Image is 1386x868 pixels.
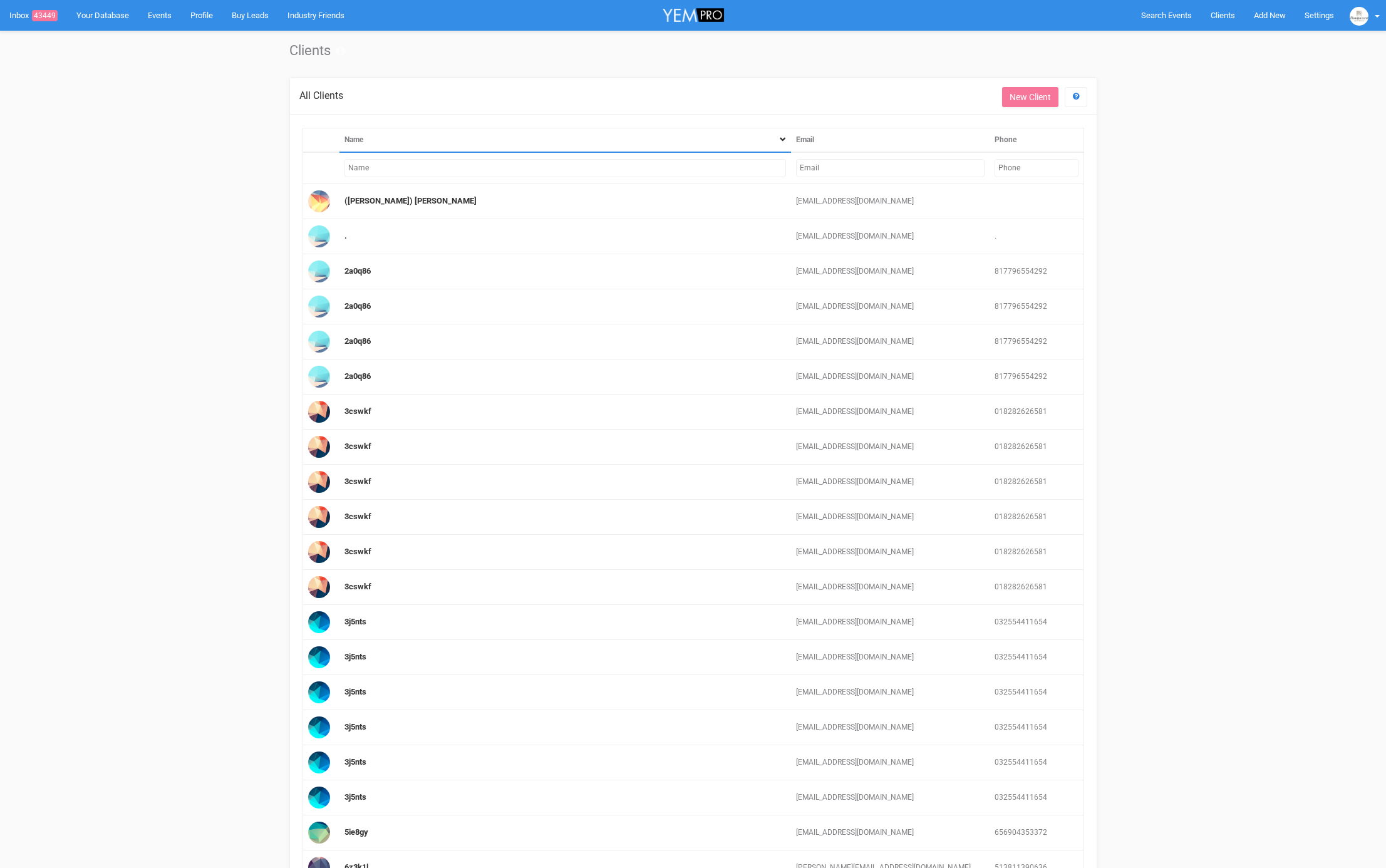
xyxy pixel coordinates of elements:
[791,570,990,605] td: [EMAIL_ADDRESS][DOMAIN_NAME]
[791,184,990,219] td: [EMAIL_ADDRESS][DOMAIN_NAME]
[990,465,1083,500] td: 018282626581
[344,406,371,416] a: 3cswkf
[344,652,366,661] a: 3j5nts
[990,128,1083,152] th: Phone: activate to sort column ascending
[344,336,371,346] a: 2a0q86
[990,254,1083,289] td: 817796554292
[308,646,330,668] img: Profile Image
[791,640,990,675] td: [EMAIL_ADDRESS][DOMAIN_NAME]
[344,827,368,837] a: 5ie8gy
[308,190,330,212] img: Profile Image
[308,506,330,528] img: Profile Image
[344,512,371,521] a: 3cswkf
[1211,11,1235,20] span: Clients
[990,500,1083,535] td: 018282626581
[1350,7,1368,26] img: BGLogo.jpg
[289,43,1097,58] h1: Clients
[308,716,330,738] img: Profile Image
[344,687,366,696] a: 3j5nts
[308,611,330,633] img: Profile Image
[344,757,366,767] a: 3j5nts
[308,261,330,282] img: Profile Image
[990,289,1083,324] td: 817796554292
[990,605,1083,640] td: 032554411654
[995,159,1078,177] input: Filter by Phone
[308,541,330,563] img: Profile Image
[990,324,1083,359] td: 817796554292
[308,401,330,423] img: Profile Image
[344,196,477,205] a: ([PERSON_NAME]) [PERSON_NAME]
[791,535,990,570] td: [EMAIL_ADDRESS][DOMAIN_NAME]
[344,547,371,556] a: 3cswkf
[1141,11,1192,20] span: Search Events
[791,780,990,815] td: [EMAIL_ADDRESS][DOMAIN_NAME]
[344,371,371,381] a: 2a0q86
[796,159,985,177] input: Filter by Email
[344,582,371,591] a: 3cswkf
[791,465,990,500] td: [EMAIL_ADDRESS][DOMAIN_NAME]
[990,710,1083,745] td: 032554411654
[990,640,1083,675] td: 032554411654
[308,822,330,844] img: Profile Image
[308,471,330,493] img: Profile Image
[308,576,330,598] img: Profile Image
[339,128,790,152] th: Name: activate to sort column descending
[308,787,330,809] img: Profile Image
[308,681,330,703] img: Profile Image
[791,815,990,850] td: [EMAIL_ADDRESS][DOMAIN_NAME]
[308,296,330,318] img: Profile Image
[791,745,990,780] td: [EMAIL_ADDRESS][DOMAIN_NAME]
[791,128,990,152] th: Email: activate to sort column ascending
[344,792,366,802] a: 3j5nts
[990,395,1083,430] td: 018282626581
[344,722,366,731] a: 3j5nts
[791,710,990,745] td: [EMAIL_ADDRESS][DOMAIN_NAME]
[990,430,1083,465] td: 018282626581
[791,219,990,254] td: [EMAIL_ADDRESS][DOMAIN_NAME]
[990,219,1083,254] td: .
[990,570,1083,605] td: 018282626581
[990,780,1083,815] td: 032554411654
[990,675,1083,710] td: 032554411654
[344,477,371,486] a: 3cswkf
[344,442,371,451] a: 3cswkf
[344,231,347,240] a: .
[344,159,785,177] input: Filter by Name
[1254,11,1286,20] span: Add New
[308,436,330,458] img: Profile Image
[990,815,1083,850] td: 656904353372
[344,301,371,311] a: 2a0q86
[32,10,58,21] span: 43449
[791,395,990,430] td: [EMAIL_ADDRESS][DOMAIN_NAME]
[791,430,990,465] td: [EMAIL_ADDRESS][DOMAIN_NAME]
[791,254,990,289] td: [EMAIL_ADDRESS][DOMAIN_NAME]
[791,289,990,324] td: [EMAIL_ADDRESS][DOMAIN_NAME]
[990,745,1083,780] td: 032554411654
[791,359,990,395] td: [EMAIL_ADDRESS][DOMAIN_NAME]
[990,535,1083,570] td: 018282626581
[308,331,330,353] img: Profile Image
[990,359,1083,395] td: 817796554292
[308,225,330,247] img: Profile Image
[299,90,343,101] span: All Clients
[791,324,990,359] td: [EMAIL_ADDRESS][DOMAIN_NAME]
[308,366,330,388] img: Profile Image
[1002,87,1058,107] a: New Client
[308,752,330,773] img: Profile Image
[791,675,990,710] td: [EMAIL_ADDRESS][DOMAIN_NAME]
[791,605,990,640] td: [EMAIL_ADDRESS][DOMAIN_NAME]
[344,266,371,276] a: 2a0q86
[344,617,366,626] a: 3j5nts
[791,500,990,535] td: [EMAIL_ADDRESS][DOMAIN_NAME]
